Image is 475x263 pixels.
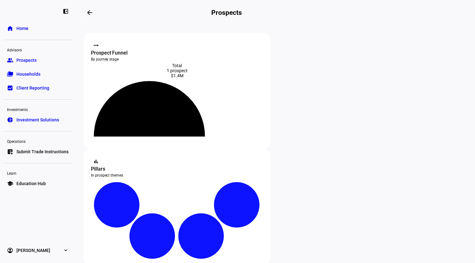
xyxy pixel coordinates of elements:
[4,137,72,145] div: Operations
[63,247,69,254] eth-mat-symbol: expand_more
[211,9,242,16] h2: Prospects
[91,173,263,178] div: In prospect themes
[16,180,46,187] span: Education Hub
[16,71,40,77] span: Households
[16,247,50,254] span: [PERSON_NAME]
[4,168,72,177] div: Learn
[7,247,13,254] eth-mat-symbol: account_circle
[91,63,263,68] div: Total
[4,114,72,126] a: pie_chartInvestment Solutions
[91,73,263,78] div: $1.4M
[4,82,72,94] a: bid_landscapeClient Reporting
[93,42,99,49] mat-icon: steppers
[91,165,263,173] div: Pillars
[4,105,72,114] div: Investments
[91,57,263,62] div: By journey stage
[16,117,59,123] span: Investment Solutions
[7,85,13,91] eth-mat-symbol: bid_landscape
[91,68,263,73] div: 1 prospect
[7,180,13,187] eth-mat-symbol: school
[16,85,49,91] span: Client Reporting
[4,54,72,67] a: groupProspects
[7,25,13,32] eth-mat-symbol: home
[16,57,37,63] span: Prospects
[4,22,72,35] a: homeHome
[4,68,72,80] a: folder_copyHouseholds
[91,49,263,57] div: Prospect Funnel
[7,149,13,155] eth-mat-symbol: list_alt_add
[16,149,69,155] span: Submit Trade Instructions
[7,117,13,123] eth-mat-symbol: pie_chart
[7,71,13,77] eth-mat-symbol: folder_copy
[7,57,13,63] eth-mat-symbol: group
[16,25,28,32] span: Home
[63,8,69,15] eth-mat-symbol: left_panel_close
[93,158,99,165] mat-icon: bar_chart
[4,45,72,54] div: Advisors
[86,9,93,16] mat-icon: arrow_backwards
